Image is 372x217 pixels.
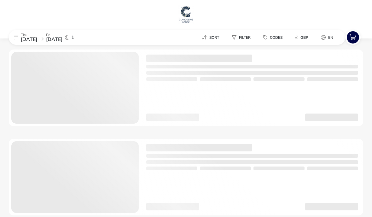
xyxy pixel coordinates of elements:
span: Filter [239,35,251,40]
button: Codes [258,33,288,42]
button: Sort [196,33,224,42]
img: Main Website [178,5,194,24]
button: en [316,33,338,42]
i: £ [295,34,298,41]
span: GBP [300,35,308,40]
span: [DATE] [46,36,62,43]
naf-pibe-menu-bar-item: Sort [196,33,227,42]
button: Filter [227,33,256,42]
naf-pibe-menu-bar-item: £GBP [290,33,316,42]
span: [DATE] [21,36,37,43]
button: £GBP [290,33,313,42]
span: 1 [71,35,74,40]
naf-pibe-menu-bar-item: en [316,33,341,42]
naf-pibe-menu-bar-item: Codes [258,33,290,42]
p: Thu [21,33,37,37]
div: Thu[DATE]Fri[DATE]1 [9,30,103,45]
naf-pibe-menu-bar-item: Filter [227,33,258,42]
span: Sort [209,35,219,40]
p: Fri [46,33,62,37]
span: en [328,35,333,40]
span: Codes [270,35,282,40]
